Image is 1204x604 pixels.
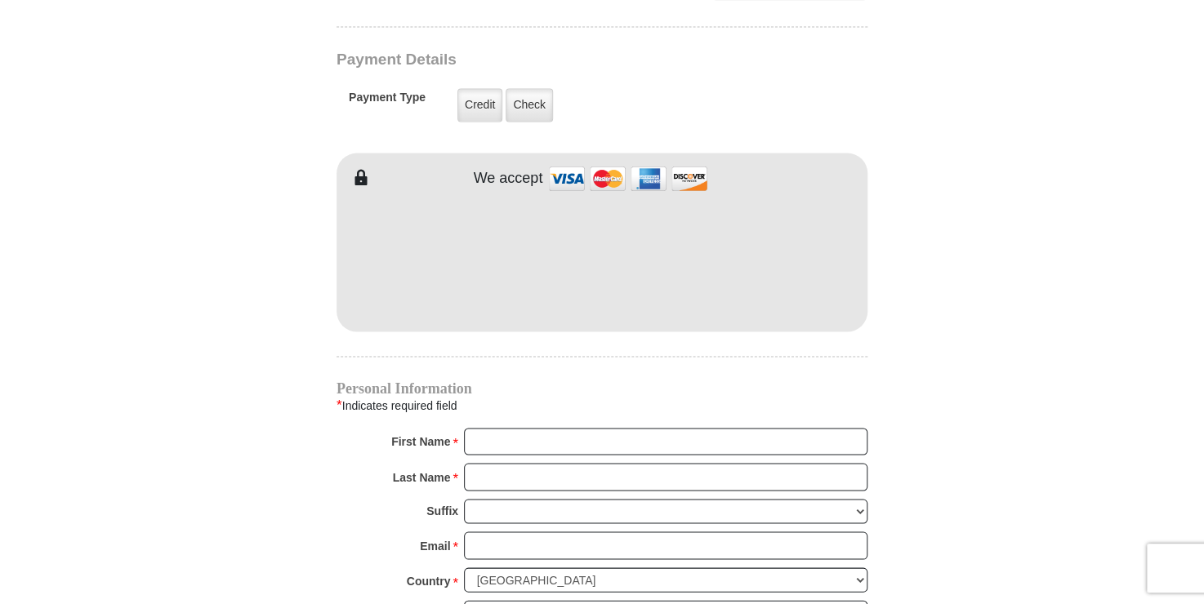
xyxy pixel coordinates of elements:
h4: We accept [474,170,543,188]
div: Indicates required field [337,394,867,415]
strong: Last Name [393,465,451,488]
strong: Email [420,534,450,557]
img: credit cards accepted [546,161,710,196]
strong: Suffix [426,499,458,522]
h4: Personal Information [337,381,867,394]
h3: Payment Details [337,51,753,69]
h5: Payment Type [349,91,426,113]
label: Credit [457,88,502,122]
strong: First Name [391,429,450,452]
strong: Country [407,569,451,592]
label: Check [506,88,553,122]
